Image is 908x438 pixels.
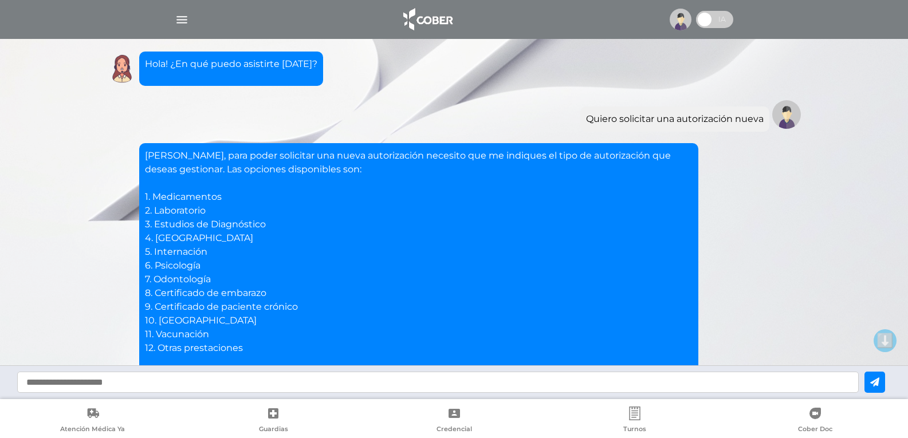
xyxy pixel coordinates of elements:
a: Cober Doc [725,407,906,436]
span: Cober Doc [798,425,832,435]
img: Tu imagen [772,100,801,129]
div: Quiero solicitar una autorización nueva [586,112,764,126]
img: Cober_menu-lines-white.svg [175,13,189,27]
span: Credencial [437,425,472,435]
p: Hola! ¿En qué puedo asistirte [DATE]? [145,57,317,71]
span: Guardias [259,425,288,435]
a: Turnos [544,407,725,436]
img: profile-placeholder.svg [670,9,691,30]
a: Guardias [183,407,363,436]
a: Atención Médica Ya [2,407,183,436]
p: [PERSON_NAME], para poder solicitar una nueva autorización necesito que me indiques el tipo de au... [145,149,693,396]
span: Atención Médica Ya [60,425,125,435]
img: logo_cober_home-white.png [397,6,457,33]
img: Cober IA [108,54,136,83]
span: Turnos [623,425,646,435]
a: Credencial [364,407,544,436]
button: ⬇️ [874,329,897,352]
